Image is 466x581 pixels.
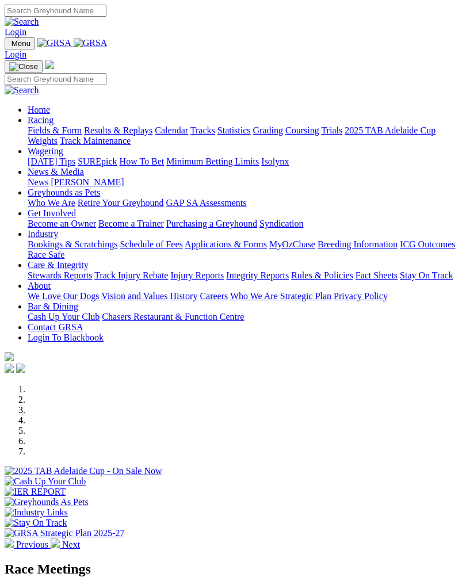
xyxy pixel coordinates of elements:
a: Syndication [259,219,303,228]
img: Close [9,62,38,71]
a: About [28,281,51,290]
a: How To Bet [120,156,165,166]
a: Race Safe [28,250,64,259]
a: Integrity Reports [226,270,289,280]
a: Wagering [28,146,63,156]
a: Greyhounds as Pets [28,188,100,197]
a: News [28,177,48,187]
h2: Race Meetings [5,561,461,577]
img: chevron-left-pager-white.svg [5,538,14,548]
a: Careers [200,291,228,301]
img: 2025 TAB Adelaide Cup - On Sale Now [5,466,162,476]
img: logo-grsa-white.png [5,352,14,361]
a: Tracks [190,125,215,135]
a: Applications & Forms [185,239,267,249]
a: Home [28,105,50,114]
a: [DATE] Tips [28,156,75,166]
a: GAP SA Assessments [166,198,247,208]
a: Care & Integrity [28,260,89,270]
a: Fields & Form [28,125,82,135]
div: Get Involved [28,219,461,229]
div: Wagering [28,156,461,167]
a: [PERSON_NAME] [51,177,124,187]
img: logo-grsa-white.png [45,60,54,69]
a: Isolynx [261,156,289,166]
a: Previous [5,540,51,549]
a: Stay On Track [400,270,453,280]
div: Greyhounds as Pets [28,198,461,208]
img: GRSA Strategic Plan 2025-27 [5,528,124,538]
a: SUREpick [78,156,117,166]
a: Become an Owner [28,219,96,228]
a: History [170,291,197,301]
a: Contact GRSA [28,322,83,332]
a: Become a Trainer [98,219,164,228]
a: Industry [28,229,58,239]
span: Previous [16,540,48,549]
div: About [28,291,461,301]
img: facebook.svg [5,364,14,373]
a: Privacy Policy [334,291,388,301]
a: Statistics [217,125,251,135]
img: Industry Links [5,507,68,518]
img: GRSA [74,38,108,48]
span: Menu [12,39,30,48]
a: Injury Reports [170,270,224,280]
a: Login [5,27,26,37]
div: Bar & Dining [28,312,461,322]
a: Next [51,540,80,549]
img: Search [5,85,39,95]
a: 2025 TAB Adelaide Cup [345,125,436,135]
a: Stewards Reports [28,270,92,280]
a: Get Involved [28,208,76,218]
a: Breeding Information [318,239,398,249]
img: Cash Up Your Club [5,476,86,487]
a: MyOzChase [269,239,315,249]
div: Care & Integrity [28,270,461,281]
a: Track Maintenance [60,136,131,146]
a: Who We Are [230,291,278,301]
a: Weights [28,136,58,146]
div: Racing [28,125,461,146]
img: IER REPORT [5,487,66,497]
button: Toggle navigation [5,37,35,49]
img: twitter.svg [16,364,25,373]
input: Search [5,5,106,17]
span: Next [62,540,80,549]
a: Racing [28,115,54,125]
a: Fact Sheets [356,270,398,280]
a: Purchasing a Greyhound [166,219,257,228]
a: Who We Are [28,198,75,208]
img: GRSA [37,38,71,48]
a: Schedule of Fees [120,239,182,249]
a: Login [5,49,26,59]
a: Grading [253,125,283,135]
a: Minimum Betting Limits [166,156,259,166]
a: Coursing [285,125,319,135]
a: Calendar [155,125,188,135]
div: News & Media [28,177,461,188]
a: ICG Outcomes [400,239,455,249]
a: Strategic Plan [280,291,331,301]
img: Stay On Track [5,518,67,528]
a: Trials [321,125,342,135]
img: Search [5,17,39,27]
a: We Love Our Dogs [28,291,99,301]
a: Rules & Policies [291,270,353,280]
a: Results & Replays [84,125,152,135]
input: Search [5,73,106,85]
div: Industry [28,239,461,260]
a: Retire Your Greyhound [78,198,164,208]
button: Toggle navigation [5,60,43,73]
img: Greyhounds As Pets [5,497,89,507]
img: chevron-right-pager-white.svg [51,538,60,548]
a: Cash Up Your Club [28,312,100,322]
a: Chasers Restaurant & Function Centre [102,312,244,322]
a: Bookings & Scratchings [28,239,117,249]
a: Track Injury Rebate [94,270,168,280]
a: Login To Blackbook [28,332,104,342]
a: Vision and Values [101,291,167,301]
a: Bar & Dining [28,301,78,311]
a: News & Media [28,167,84,177]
